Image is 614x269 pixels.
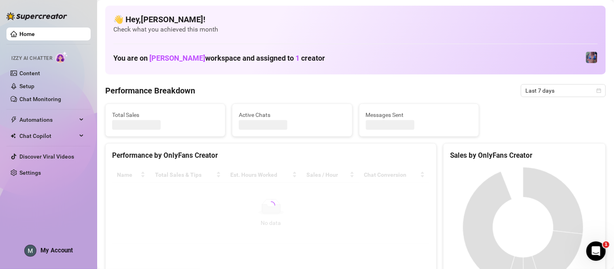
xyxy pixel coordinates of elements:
[450,150,599,161] div: Sales by OnlyFans Creator
[295,54,300,62] span: 1
[11,116,17,123] span: thunderbolt
[112,150,430,161] div: Performance by OnlyFans Creator
[366,110,472,119] span: Messages Sent
[6,12,67,20] img: logo-BBDzfeDw.svg
[266,199,277,211] span: loading
[19,153,74,160] a: Discover Viral Videos
[25,245,36,256] img: ACg8ocLEUq6BudusSbFUgfJHT7ol7Uq-BuQYr5d-mnjl9iaMWv35IQ=s96-c
[11,55,52,62] span: Izzy AI Chatter
[19,96,61,102] a: Chat Monitoring
[586,52,597,63] img: Jaylie
[55,51,68,63] img: AI Chatter
[597,88,601,93] span: calendar
[40,247,73,254] span: My Account
[11,133,16,139] img: Chat Copilot
[19,70,40,76] a: Content
[19,31,35,37] a: Home
[19,83,34,89] a: Setup
[105,85,195,96] h4: Performance Breakdown
[19,169,41,176] a: Settings
[239,110,345,119] span: Active Chats
[586,241,606,261] iframe: Intercom live chat
[603,241,610,248] span: 1
[19,129,77,142] span: Chat Copilot
[113,54,325,63] h1: You are on workspace and assigned to creator
[113,14,598,25] h4: 👋 Hey, [PERSON_NAME] !
[112,110,219,119] span: Total Sales
[19,113,77,126] span: Automations
[526,85,601,97] span: Last 7 days
[113,25,598,34] span: Check what you achieved this month
[149,54,205,62] span: [PERSON_NAME]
